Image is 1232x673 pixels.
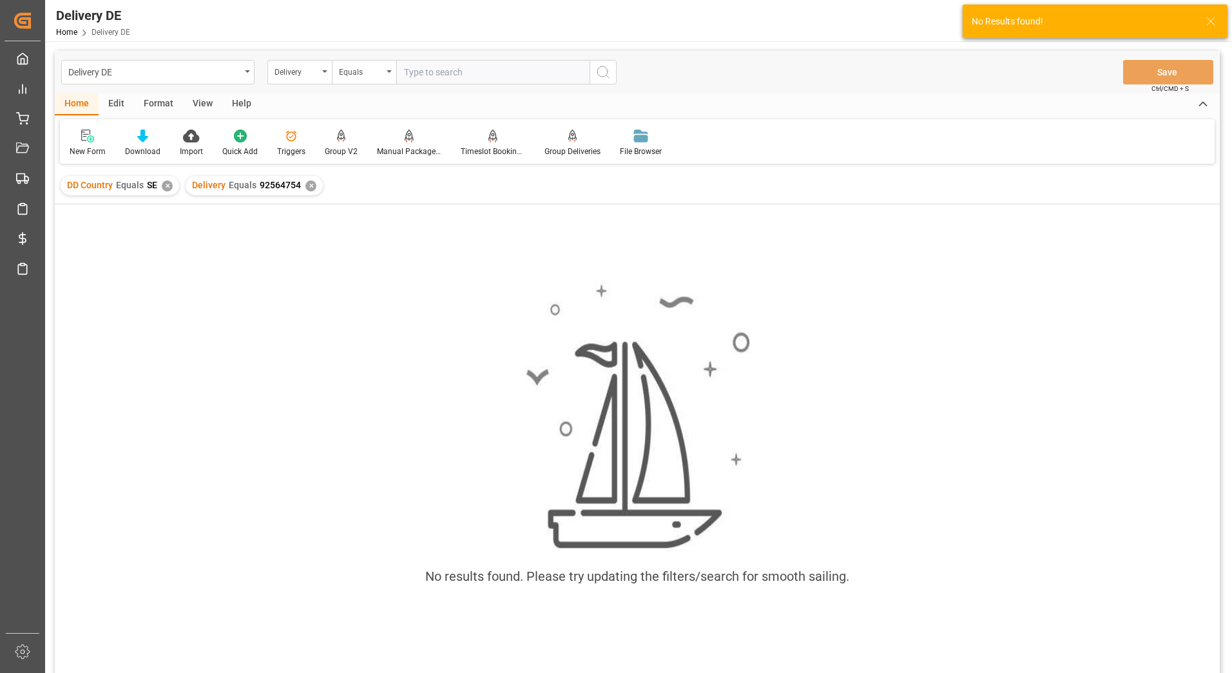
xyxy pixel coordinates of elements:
div: No results found. Please try updating the filters/search for smooth sailing. [425,567,849,586]
div: Group V2 [325,146,358,157]
div: No Results found! [972,15,1193,28]
div: Help [222,93,261,115]
span: Ctrl/CMD + S [1151,84,1189,93]
span: 92564754 [260,180,301,190]
a: Home [56,28,77,37]
div: Quick Add [222,146,258,157]
span: Delivery [192,180,226,190]
div: View [183,93,222,115]
div: Delivery DE [56,6,130,25]
div: Group Deliveries [544,146,601,157]
div: Equals [339,63,383,78]
div: New Form [70,146,106,157]
span: Equals [229,180,256,190]
div: File Browser [620,146,662,157]
div: Edit [99,93,134,115]
div: Triggers [277,146,305,157]
div: Delivery [274,63,318,78]
div: ✕ [305,180,316,191]
div: Import [180,146,203,157]
input: Type to search [396,60,590,84]
div: Format [134,93,183,115]
div: Manual Package TypeDetermination [377,146,441,157]
button: open menu [267,60,332,84]
span: DD Country [67,180,113,190]
span: Equals [116,180,144,190]
img: smooth_sailing.jpeg [525,282,750,552]
div: Home [55,93,99,115]
div: Timeslot Booking Report [461,146,525,157]
button: open menu [332,60,396,84]
button: open menu [61,60,255,84]
div: ✕ [162,180,173,191]
span: SE [147,180,157,190]
div: Delivery DE [68,63,240,79]
button: Save [1123,60,1213,84]
div: Download [125,146,160,157]
button: search button [590,60,617,84]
